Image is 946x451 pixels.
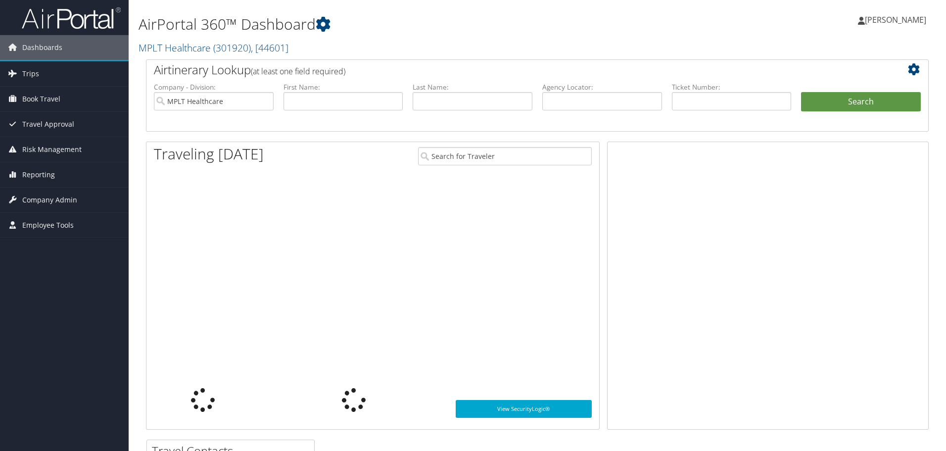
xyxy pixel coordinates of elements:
[413,82,532,92] label: Last Name:
[251,66,345,77] span: (at least one field required)
[858,5,936,35] a: [PERSON_NAME]
[542,82,662,92] label: Agency Locator:
[22,162,55,187] span: Reporting
[22,137,82,162] span: Risk Management
[801,92,921,112] button: Search
[22,6,121,30] img: airportal-logo.png
[22,61,39,86] span: Trips
[456,400,592,418] a: View SecurityLogic®
[22,213,74,238] span: Employee Tools
[213,41,251,54] span: ( 301920 )
[154,82,274,92] label: Company - Division:
[418,147,592,165] input: Search for Traveler
[22,112,74,137] span: Travel Approval
[22,35,62,60] span: Dashboards
[251,41,288,54] span: , [ 44601 ]
[139,14,670,35] h1: AirPortal 360™ Dashboard
[865,14,926,25] span: [PERSON_NAME]
[154,61,855,78] h2: Airtinerary Lookup
[154,144,264,164] h1: Traveling [DATE]
[284,82,403,92] label: First Name:
[22,87,60,111] span: Book Travel
[672,82,792,92] label: Ticket Number:
[22,188,77,212] span: Company Admin
[139,41,288,54] a: MPLT Healthcare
